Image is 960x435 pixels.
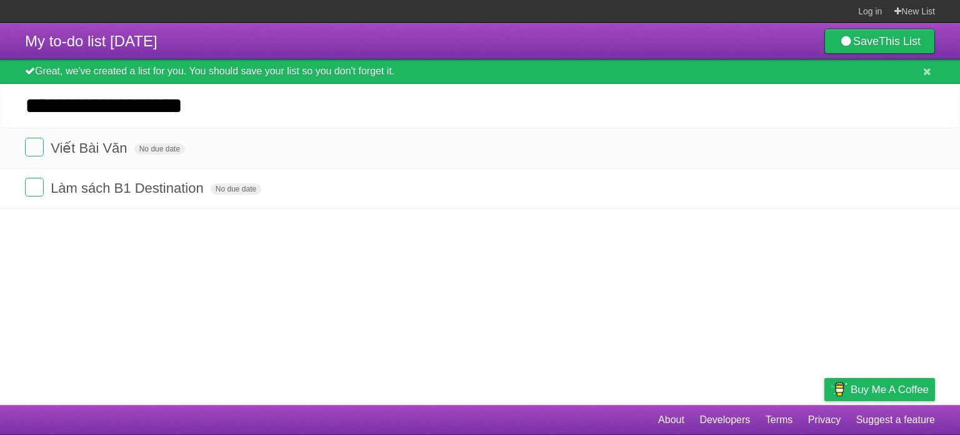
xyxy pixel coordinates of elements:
[51,180,207,196] span: Làm sách B1 Destination
[808,408,841,432] a: Privacy
[766,408,793,432] a: Terms
[658,408,684,432] a: About
[851,379,929,401] span: Buy me a coffee
[699,408,750,432] a: Developers
[25,178,44,197] label: Done
[51,140,130,156] span: Viết Bài Văn
[134,143,185,155] span: No due date
[831,379,847,400] img: Buy me a coffee
[25,33,157,49] span: My to-do list [DATE]
[824,29,935,54] a: SaveThis List
[879,35,921,48] b: This List
[211,183,261,195] span: No due date
[824,378,935,401] a: Buy me a coffee
[856,408,935,432] a: Suggest a feature
[25,138,44,156] label: Done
